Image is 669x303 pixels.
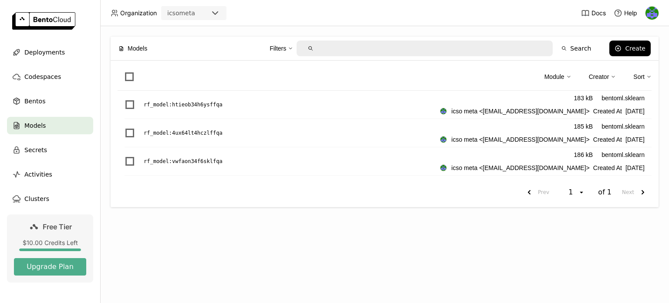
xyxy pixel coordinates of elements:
button: Create [609,41,651,56]
li: List item [118,147,652,176]
p: rf_model : htieob34h6ysffqa [144,100,223,109]
a: rf_model:4ux64lt4hczlffqa [144,129,440,137]
div: Filters [270,39,293,58]
div: 183 kB [574,93,593,103]
span: Organization [120,9,157,17]
p: rf_model : vwfaon34f6sklfqa [144,157,223,166]
a: rf_model:htieob34h6ysffqa [144,100,440,109]
a: Activities [7,166,93,183]
li: List item [118,119,652,147]
div: Module [544,72,564,82]
p: rf_model : 4ux64lt4hczlffqa [144,129,223,137]
span: Models [128,44,147,53]
div: Creator [589,72,609,82]
span: of 1 [598,188,612,197]
button: next page. current page 1 of 1 [618,184,652,200]
span: Deployments [24,47,65,58]
img: icso meta [440,165,446,171]
div: Created At [440,135,645,144]
div: 185 kB [574,122,593,131]
div: Created At [440,163,645,173]
span: [DATE] [625,163,645,173]
div: 1 [566,188,578,197]
img: icso meta [645,7,659,20]
img: icso meta [440,108,446,114]
div: bentoml.sklearn [601,122,645,131]
div: Created At [440,106,645,116]
div: Module [544,68,571,86]
a: Free Tier$10.00 Credits LeftUpgrade Plan [7,214,93,283]
span: Activities [24,169,52,180]
button: previous page. current page 1 of 1 [520,184,553,200]
div: $10.00 Credits Left [14,239,86,247]
div: Filters [270,44,286,53]
div: icsometa [167,9,195,17]
span: icso meta <[EMAIL_ADDRESS][DOMAIN_NAME]> [451,135,589,144]
div: bentoml.sklearn [601,93,645,103]
button: Upgrade Plan [14,258,86,276]
a: Codespaces [7,68,93,85]
a: Clusters [7,190,93,208]
a: Secrets [7,141,93,159]
span: Codespaces [24,71,61,82]
span: Free Tier [43,222,72,231]
span: Secrets [24,145,47,155]
span: [DATE] [625,135,645,144]
div: Help [614,9,637,17]
div: Sort [633,68,652,86]
button: Search [556,41,596,56]
div: bentoml.sklearn [601,150,645,160]
a: Docs [581,9,606,17]
div: 186 kB [574,150,593,160]
a: Deployments [7,44,93,61]
span: [DATE] [625,106,645,116]
img: icso meta [440,136,446,143]
img: logo [12,12,75,30]
div: Sort [633,72,645,82]
span: icso meta <[EMAIL_ADDRESS][DOMAIN_NAME]> [451,106,589,116]
span: Docs [591,9,606,17]
a: Bentos [7,92,93,110]
span: Bentos [24,96,45,106]
span: icso meta <[EMAIL_ADDRESS][DOMAIN_NAME]> [451,163,589,173]
div: Creator [589,68,616,86]
li: List item [118,91,652,119]
input: Selected icsometa. [196,9,197,18]
span: Help [624,9,637,17]
div: Create [625,45,645,52]
svg: open [578,189,585,196]
span: Clusters [24,194,49,204]
span: Models [24,120,46,131]
a: Models [7,117,93,134]
a: rf_model:vwfaon34f6sklfqa [144,157,440,166]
